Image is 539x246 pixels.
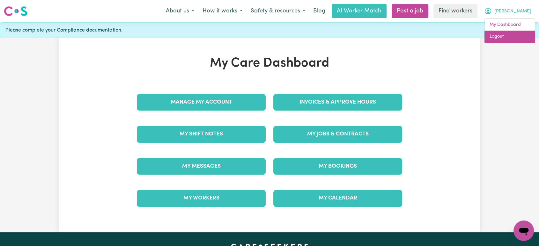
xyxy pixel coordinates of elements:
a: Post a job [392,4,428,18]
a: My Workers [137,190,266,206]
a: My Calendar [273,190,402,206]
button: About us [162,4,198,18]
button: Safety & resources [247,4,309,18]
a: My Shift Notes [137,126,266,142]
span: [PERSON_NAME] [494,8,531,15]
span: Please complete your Compliance documentation. [5,26,122,34]
a: Blog [309,4,329,18]
a: My Dashboard [484,19,535,31]
a: Logout [484,31,535,43]
a: Find workers [433,4,477,18]
h1: My Care Dashboard [133,56,406,71]
a: AI Worker Match [332,4,387,18]
a: Careseekers logo [4,4,27,18]
iframe: Button to launch messaging window [513,221,534,241]
img: Careseekers logo [4,5,27,17]
button: My Account [480,4,535,18]
div: My Account [484,18,535,43]
a: My Bookings [273,158,402,175]
a: My Messages [137,158,266,175]
a: My Jobs & Contracts [273,126,402,142]
button: How it works [198,4,247,18]
a: Manage My Account [137,94,266,111]
a: Invoices & Approve Hours [273,94,402,111]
